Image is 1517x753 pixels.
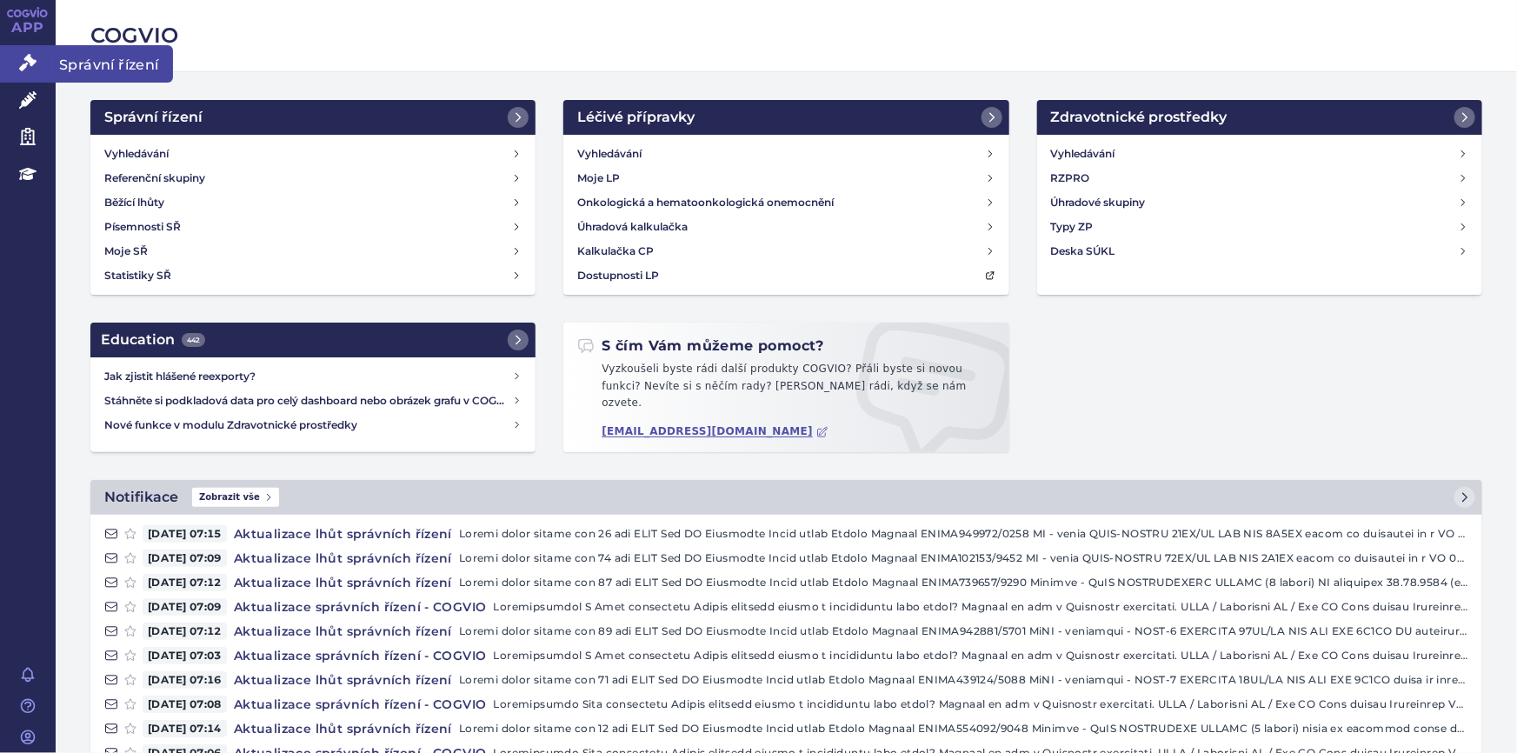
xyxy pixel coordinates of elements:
[143,671,227,689] span: [DATE] 07:16
[1044,190,1475,215] a: Úhradové skupiny
[570,166,1001,190] a: Moje LP
[101,330,205,350] h2: Education
[1044,142,1475,166] a: Vyhledávání
[577,107,695,128] h2: Léčivé přípravky
[143,550,227,567] span: [DATE] 07:09
[104,107,203,128] h2: Správní řízení
[602,425,828,438] a: [EMAIL_ADDRESS][DOMAIN_NAME]
[1051,145,1115,163] h4: Vyhledávání
[459,623,1468,640] p: Loremi dolor sitame con 89 adi ELIT Sed DO Eiusmodte Incid utlab Etdolo Magnaal ENIMA942881/5701 ...
[227,525,459,543] h4: Aktualizace lhůt správních řízení
[577,267,659,284] h4: Dostupnosti LP
[104,170,205,187] h4: Referenční skupiny
[577,218,688,236] h4: Úhradová kalkulačka
[1037,100,1482,135] a: Zdravotnické prostředky
[227,598,494,616] h4: Aktualizace správních řízení - COGVIO
[104,416,512,434] h4: Nové funkce v modulu Zdravotnické prostředky
[143,598,227,616] span: [DATE] 07:09
[227,671,459,689] h4: Aktualizace lhůt správních řízení
[97,142,529,166] a: Vyhledávání
[577,243,654,260] h4: Kalkulačka CP
[97,364,529,389] a: Jak zjistit hlášené reexporty?
[570,215,1001,239] a: Úhradová kalkulačka
[1044,166,1475,190] a: RZPRO
[227,550,459,567] h4: Aktualizace lhůt správních řízení
[143,623,227,640] span: [DATE] 07:12
[143,525,227,543] span: [DATE] 07:15
[97,166,529,190] a: Referenční skupiny
[577,170,620,187] h4: Moje LP
[459,550,1468,567] p: Loremi dolor sitame con 74 adi ELIT Sed DO Eiusmodte Incid utlab Etdolo Magnaal ENIMA102153/9452 ...
[104,487,178,508] h2: Notifikace
[1051,170,1090,187] h4: RZPRO
[1051,107,1228,128] h2: Zdravotnické prostředky
[570,190,1001,215] a: Onkologická a hematoonkologická onemocnění
[90,21,1482,50] h2: COGVIO
[97,263,529,288] a: Statistiky SŘ
[1044,215,1475,239] a: Typy ZP
[570,263,1001,288] a: Dostupnosti LP
[97,389,529,413] a: Stáhněte si podkladová data pro celý dashboard nebo obrázek grafu v COGVIO App modulu Analytics
[143,647,227,664] span: [DATE] 07:03
[90,480,1482,515] a: NotifikaceZobrazit vše
[494,598,1468,616] p: Loremipsumdol S Amet consectetu Adipis elitsedd eiusmo t incididuntu labo etdol? Magnaal en adm v...
[227,574,459,591] h4: Aktualizace lhůt správních řízení
[1044,239,1475,263] a: Deska SÚKL
[1051,243,1115,260] h4: Deska SÚKL
[577,361,995,419] p: Vyzkoušeli byste rádi další produkty COGVIO? Přáli byste si novou funkci? Nevíte si s něčím rady?...
[97,215,529,239] a: Písemnosti SŘ
[143,696,227,713] span: [DATE] 07:08
[1051,194,1146,211] h4: Úhradové skupiny
[570,142,1001,166] a: Vyhledávání
[104,392,512,410] h4: Stáhněte si podkladová data pro celý dashboard nebo obrázek grafu v COGVIO App modulu Analytics
[104,267,171,284] h4: Statistiky SŘ
[227,623,459,640] h4: Aktualizace lhůt správních řízení
[459,720,1468,737] p: Loremi dolor sitame con 12 adi ELIT Sed DO Eiusmodte Incid utlab Etdolo Magnaal ENIMA554092/9048 ...
[90,323,536,357] a: Education442
[56,45,173,82] span: Správní řízení
[494,696,1468,713] p: Loremipsumdo Sita consectetu Adipis elitsedd eiusmo t incididuntu labo etdol? Magnaal en adm v Qu...
[577,145,642,163] h4: Vyhledávání
[192,488,279,507] span: Zobrazit vše
[97,190,529,215] a: Běžící lhůty
[104,194,164,211] h4: Běžící lhůty
[104,243,148,260] h4: Moje SŘ
[104,145,169,163] h4: Vyhledávání
[459,574,1468,591] p: Loremi dolor sitame con 87 adi ELIT Sed DO Eiusmodte Incid utlab Etdolo Magnaal ENIMA739657/9290 ...
[1051,218,1094,236] h4: Typy ZP
[227,696,494,713] h4: Aktualizace správních řízení - COGVIO
[494,647,1468,664] p: Loremipsumdol S Amet consectetu Adipis elitsedd eiusmo t incididuntu labo etdol? Magnaal en adm v...
[227,647,494,664] h4: Aktualizace správních řízení - COGVIO
[459,671,1468,689] p: Loremi dolor sitame con 71 adi ELIT Sed DO Eiusmodte Incid utlab Etdolo Magnaal ENIMA439124/5088 ...
[104,218,181,236] h4: Písemnosti SŘ
[227,720,459,737] h4: Aktualizace lhůt správních řízení
[104,368,512,385] h4: Jak zjistit hlášené reexporty?
[577,337,824,356] h2: S čím Vám můžeme pomoct?
[570,239,1001,263] a: Kalkulačka CP
[563,100,1008,135] a: Léčivé přípravky
[97,239,529,263] a: Moje SŘ
[577,194,834,211] h4: Onkologická a hematoonkologická onemocnění
[97,413,529,437] a: Nové funkce v modulu Zdravotnické prostředky
[143,574,227,591] span: [DATE] 07:12
[459,525,1468,543] p: Loremi dolor sitame con 26 adi ELIT Sed DO Eiusmodte Incid utlab Etdolo Magnaal ENIMA949972/0258 ...
[143,720,227,737] span: [DATE] 07:14
[182,333,205,347] span: 442
[90,100,536,135] a: Správní řízení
